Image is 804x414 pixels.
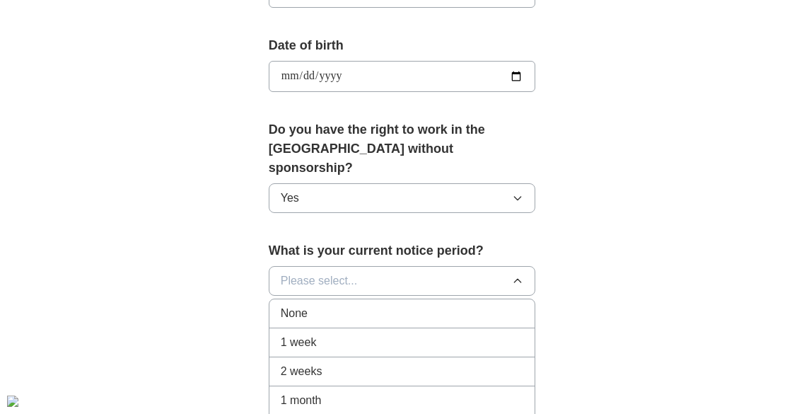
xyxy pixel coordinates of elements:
[281,305,308,322] span: None
[7,396,18,407] img: Cookie%20settings
[281,363,322,380] span: 2 weeks
[269,241,536,260] label: What is your current notice period?
[269,36,536,55] label: Date of birth
[269,183,536,213] button: Yes
[269,266,536,296] button: Please select...
[281,272,358,289] span: Please select...
[281,392,322,409] span: 1 month
[281,334,317,351] span: 1 week
[269,120,536,178] label: Do you have the right to work in the [GEOGRAPHIC_DATA] without sponsorship?
[281,190,299,207] span: Yes
[7,396,18,407] div: Cookie consent button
